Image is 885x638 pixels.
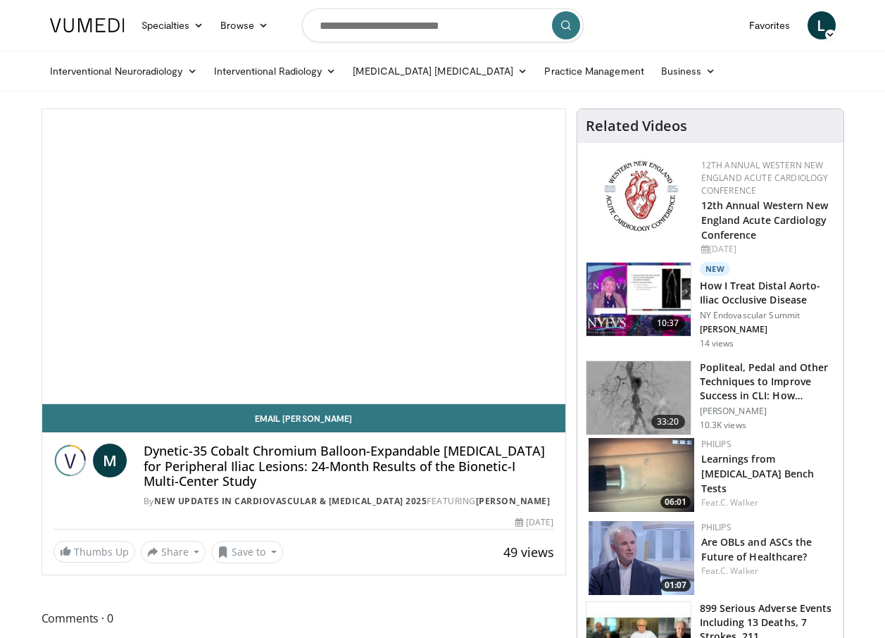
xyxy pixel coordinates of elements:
a: [MEDICAL_DATA] [MEDICAL_DATA] [344,57,536,85]
button: Share [141,541,206,563]
a: L [808,11,836,39]
a: Browse [212,11,277,39]
a: C. Walker [720,565,758,577]
a: Learnings from [MEDICAL_DATA] Bench Tests [701,452,815,495]
img: VuMedi Logo [50,18,125,32]
p: 14 views [700,338,734,349]
h3: How I Treat Distal Aorto-Iliac Occlusive Disease [700,279,835,307]
img: 0547a951-2e8b-4df6-bc87-cc102613d05c.150x105_q85_crop-smart_upscale.jpg [589,438,694,512]
a: M [93,444,127,477]
p: 10.3K views [700,420,746,431]
a: 10:37 New How I Treat Distal Aorto-Iliac Occlusive Disease NY Endovascular Summit [PERSON_NAME] 1... [586,262,835,349]
button: Save to [211,541,283,563]
a: Philips [701,438,732,450]
div: [DATE] [701,243,832,256]
h3: Popliteal, Pedal and Other Techniques to Improve Success in CLI: How… [700,361,835,403]
span: 10:37 [651,316,685,330]
p: New [700,262,731,276]
h4: Dynetic-35 Cobalt Chromium Balloon-Expandable [MEDICAL_DATA] for Peripheral Iliac Lesions: 24-Mon... [144,444,554,489]
a: Business [653,57,724,85]
a: Philips [701,521,732,533]
a: Specialties [133,11,213,39]
a: Interventional Neuroradiology [42,57,206,85]
img: 75a3f960-6a0f-456d-866c-450ec948de62.150x105_q85_crop-smart_upscale.jpg [589,521,694,595]
img: 4b355214-b789-4d36-b463-674db39b8a24.150x105_q85_crop-smart_upscale.jpg [586,263,691,336]
a: Email [PERSON_NAME] [42,404,565,432]
a: [PERSON_NAME] [476,495,551,507]
a: New Updates in Cardiovascular & [MEDICAL_DATA] 2025 [154,495,427,507]
img: New Updates in Cardiovascular & Interventional Radiology 2025 [54,444,87,477]
a: Thumbs Up [54,541,135,563]
span: 49 views [503,544,554,561]
a: Favorites [741,11,799,39]
span: 33:20 [651,415,685,429]
div: Feat. [701,565,832,577]
span: 06:01 [660,496,691,508]
p: NY Endovascular Summit [700,310,835,321]
img: T6d-rUZNqcn4uJqH4xMDoxOjBrO-I4W8.150x105_q85_crop-smart_upscale.jpg [586,361,691,434]
a: Are OBLs and ASCs the Future of Healthcare? [701,535,812,563]
div: By FEATURING [144,495,554,508]
a: Practice Management [536,57,652,85]
a: Interventional Radiology [206,57,345,85]
a: 33:20 Popliteal, Pedal and Other Techniques to Improve Success in CLI: How… [PERSON_NAME] 10.3K v... [586,361,835,435]
video-js: Video Player [42,109,565,404]
span: 01:07 [660,579,691,592]
a: C. Walker [720,496,758,508]
span: Comments 0 [42,609,566,627]
img: 0954f259-7907-4053-a817-32a96463ecc8.png.150x105_q85_autocrop_double_scale_upscale_version-0.2.png [602,159,680,233]
p: [PERSON_NAME] [700,324,835,335]
a: 06:01 [589,438,694,512]
h4: Related Videos [586,118,687,135]
p: [PERSON_NAME] [700,406,835,417]
input: Search topics, interventions [302,8,584,42]
a: 12th Annual Western New England Acute Cardiology Conference [701,159,829,196]
a: 12th Annual Western New England Acute Cardiology Conference [701,199,828,242]
a: 01:07 [589,521,694,595]
div: Feat. [701,496,832,509]
div: [DATE] [515,516,553,529]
